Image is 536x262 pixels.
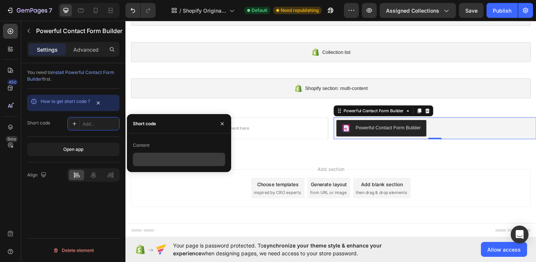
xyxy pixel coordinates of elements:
span: inspired by CRO experts [140,185,191,191]
div: Align [27,170,48,180]
div: Powerful Contact Form Builder [250,114,321,122]
div: Delete element [53,246,94,255]
div: Beta [6,136,18,142]
span: Save [465,7,478,14]
span: Collection list [214,31,245,40]
span: Allow access [487,246,521,253]
span: Shopify section: multi-content [195,70,264,79]
div: Open app [63,146,83,153]
div: Add... [83,121,118,127]
div: You need to first. [27,69,119,83]
span: Shopify Original Collection Template [183,7,226,14]
p: Advanced [73,46,99,54]
div: Add blank section [256,175,301,183]
div: Short code [133,120,156,127]
div: Undo/Redo [125,3,156,18]
button: 7 [3,3,55,18]
div: Publish [493,7,511,14]
button: Save [459,3,484,18]
p: Powerful Contact Form Builder [36,26,122,35]
div: 450 [7,79,18,85]
span: / [179,7,181,14]
span: then drag & drop elements [251,185,306,191]
button: Allow access [481,242,527,257]
span: Your page is password protected. To when designing pages, we need access to your store password. [173,242,411,257]
iframe: Design area [125,20,536,237]
p: Settings [37,46,58,54]
div: Content [133,142,150,149]
img: COmlwLH0lu8CEAE=.png [235,114,244,123]
button: Delete element [27,245,119,256]
span: synchronize your theme style & enhance your experience [173,242,382,256]
span: Assigned Collections [386,7,439,14]
span: from URL or image [201,185,240,191]
div: Short code [27,120,50,126]
span: install Powerful Contact Form Builder [27,69,114,82]
a: How to get short code ? [41,98,90,104]
button: Open app [27,143,119,156]
div: Choose templates [143,175,188,183]
span: Need republishing [281,7,319,14]
p: 7 [49,6,52,15]
button: Assigned Collections [380,3,456,18]
div: Open Intercom Messenger [511,226,529,243]
div: Powerful Contact Form Builder [236,96,304,103]
button: Publish [486,3,518,18]
div: Drop element here [95,115,134,121]
button: Powerful Contact Form Builder [229,109,327,127]
span: Default [252,7,267,14]
span: Add section [206,159,241,166]
div: Generate layout [202,175,241,183]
